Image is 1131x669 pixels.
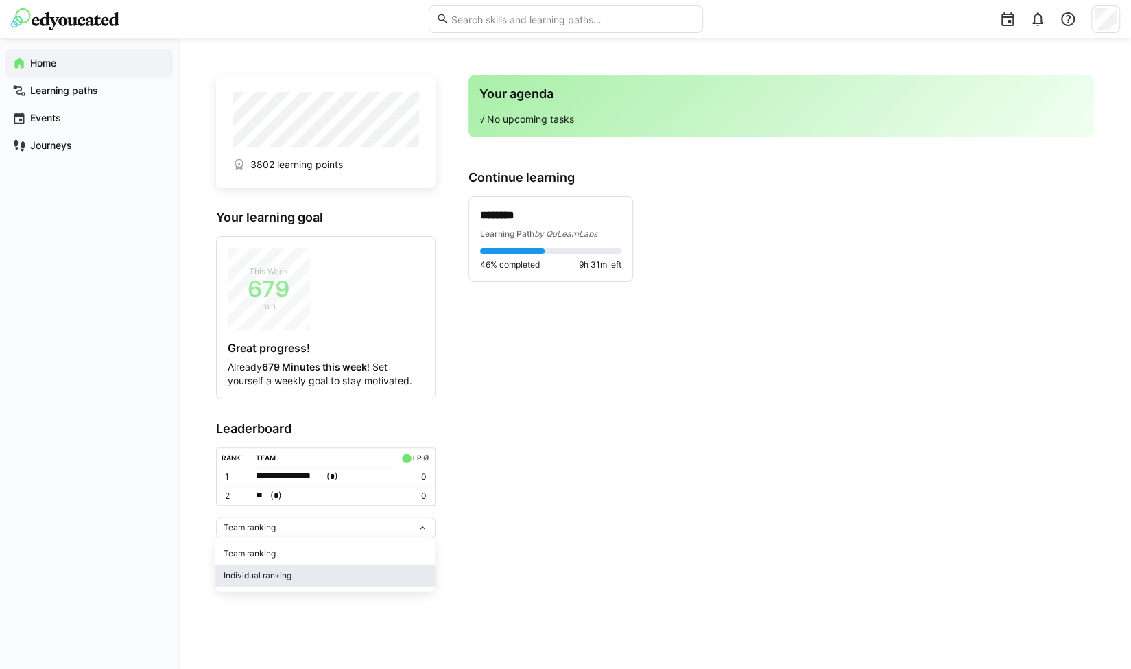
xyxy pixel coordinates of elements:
[224,522,276,533] span: Team ranking
[225,491,246,502] p: 2
[270,489,282,503] span: ( )
[228,360,424,388] p: Already ! Set yourself a weekly goal to stay motivated.
[480,259,540,270] span: 46% completed
[449,13,695,25] input: Search skills and learning paths…
[222,454,241,462] div: Rank
[228,341,424,355] h4: Great progress!
[262,361,367,373] strong: 679 Minutes this week
[224,548,427,559] div: Team ranking
[479,113,1083,126] p: √ No upcoming tasks
[479,86,1083,102] h3: Your agenda
[216,421,436,436] h3: Leaderboard
[224,570,427,581] div: Individual ranking
[225,471,246,482] p: 1
[423,451,429,462] a: ø
[398,471,426,482] p: 0
[326,469,338,484] span: ( )
[468,170,1094,185] h3: Continue learning
[412,454,420,462] div: LP
[579,259,621,270] span: 9h 31m left
[534,228,597,239] span: by QuLearnLabs
[256,454,276,462] div: Team
[216,210,436,225] h3: Your learning goal
[398,491,426,502] p: 0
[480,228,534,239] span: Learning Path
[250,158,342,172] span: 3802 learning points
